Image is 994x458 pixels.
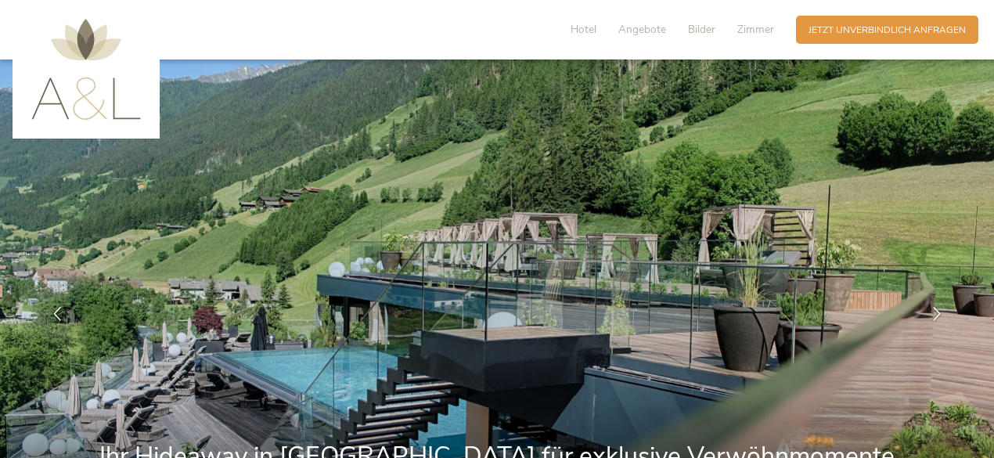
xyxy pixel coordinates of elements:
[618,22,666,37] span: Angebote
[809,23,966,37] span: Jetzt unverbindlich anfragen
[688,22,715,37] span: Bilder
[571,22,596,37] span: Hotel
[31,19,141,120] img: AMONTI & LUNARIS Wellnessresort
[737,22,774,37] span: Zimmer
